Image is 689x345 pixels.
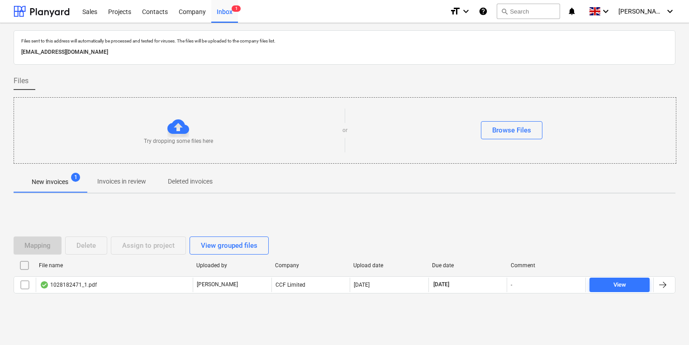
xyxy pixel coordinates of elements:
i: keyboard_arrow_down [665,6,675,17]
div: Try dropping some files hereorBrowse Files [14,97,676,164]
p: [PERSON_NAME] [197,281,238,288]
div: Company [275,262,347,269]
p: Invoices in review [97,177,146,186]
button: Browse Files [481,121,542,139]
div: Browse Files [492,124,531,136]
span: [PERSON_NAME] [618,8,664,15]
i: notifications [567,6,576,17]
i: format_size [450,6,461,17]
button: View [589,278,650,292]
i: Knowledge base [479,6,488,17]
div: [DATE] [354,282,370,288]
iframe: Chat Widget [644,302,689,345]
div: View [613,280,626,290]
i: keyboard_arrow_down [461,6,471,17]
div: Comment [511,262,582,269]
span: 1 [71,173,80,182]
button: View grouped files [190,236,269,255]
div: File name [39,262,189,269]
div: - [511,282,512,288]
div: Due date [432,262,504,269]
i: keyboard_arrow_down [600,6,611,17]
span: 1 [232,5,241,12]
div: CCF Limited [271,278,350,292]
p: or [342,127,347,134]
button: Search [497,4,560,19]
p: New invoices [32,177,68,187]
span: Files [14,76,29,86]
div: Upload date [353,262,425,269]
span: search [501,8,508,15]
div: View grouped files [201,240,257,251]
div: Uploaded by [196,262,268,269]
p: [EMAIL_ADDRESS][DOMAIN_NAME] [21,47,668,57]
p: Deleted invoices [168,177,213,186]
p: Files sent to this address will automatically be processed and tested for viruses. The files will... [21,38,668,44]
div: OCR finished [40,281,49,288]
span: [DATE] [432,281,450,288]
p: Try dropping some files here [144,137,213,145]
div: 1028182471_1.pdf [40,281,97,288]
